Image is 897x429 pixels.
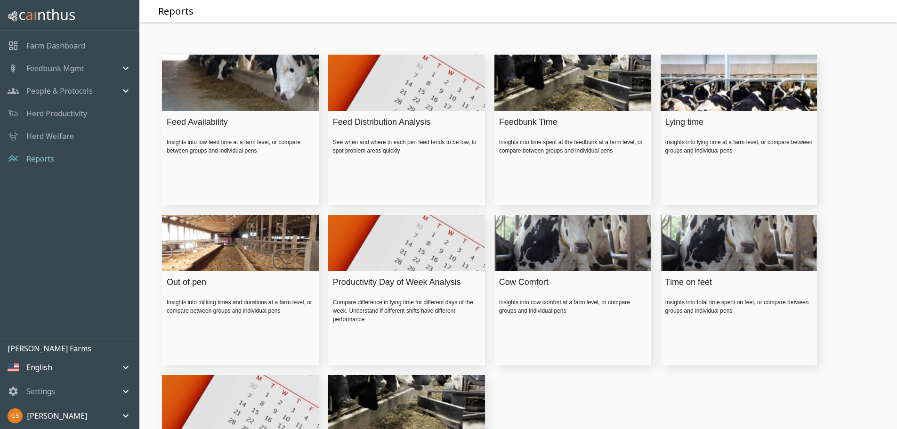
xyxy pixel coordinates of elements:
img: Time on feet [661,203,817,283]
a: Reports [26,153,54,164]
div: Lying time [665,116,808,129]
img: Feed Distribution Analysis [328,43,485,122]
p: English [26,362,52,373]
p: Settings [26,386,55,397]
div: Insights into time spent at the feedbunk at a farm level, or compare between groups and individua... [499,138,646,155]
img: Lying time [661,43,817,122]
div: Insights into low feed time at a farm level, or compare between groups and individual pens [167,138,314,155]
p: [PERSON_NAME] Farms [8,343,139,354]
a: Herd Welfare [26,130,74,142]
p: People & Protocols [26,85,93,97]
img: Out of pen [162,203,319,283]
div: Time on feet [665,276,808,289]
div: Insights into lying time at a farm level, or compare between groups and individual pens [665,138,813,155]
img: Productivity Day of Week Analysis [328,203,485,283]
p: Feedbunk Mgmt [26,63,84,74]
div: Compare difference in lying time for different days of the week. Understand if different shifts h... [333,298,480,324]
div: Productivity Day of Week Analysis [333,276,476,289]
img: Feedbunk Time [494,43,651,122]
div: Feedbunk Time [499,116,642,129]
div: Out of pen [167,276,309,289]
img: 1aa0c48fb701e1da05996ac86e083ad1 [8,408,23,423]
div: Cow Comfort [499,276,642,289]
h5: Reports [158,5,194,18]
div: Insights into cow comfort at a farm level, or compare groups and individual pens [499,298,646,315]
img: Feed Availability [162,43,319,122]
div: See when and where in each pen feed tends to be low, to spot problem areas quickly [333,138,480,155]
div: Feed Availability [167,116,309,129]
div: Feed Distribution Analysis [333,116,476,129]
div: Insights into total time spent on feet, or compare between groups and individual pens [665,298,813,315]
img: Cow Comfort [494,203,651,283]
div: Insights into milking times and durations at a farm level, or compare between groups and individu... [167,298,314,315]
p: [PERSON_NAME] [27,410,87,421]
a: Herd Productivity [26,108,87,119]
a: Farm Dashboard [26,40,85,51]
